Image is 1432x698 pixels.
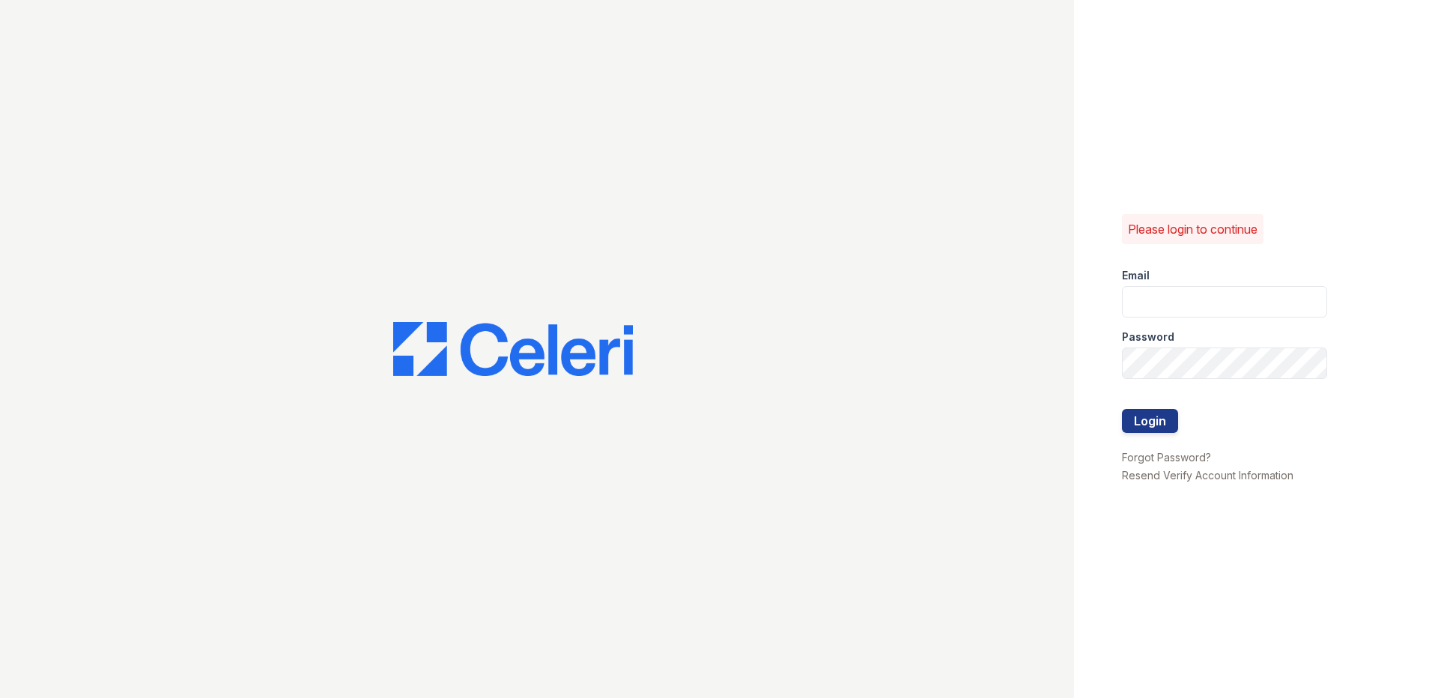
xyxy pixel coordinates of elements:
img: CE_Logo_Blue-a8612792a0a2168367f1c8372b55b34899dd931a85d93a1a3d3e32e68fde9ad4.png [393,322,633,376]
a: Resend Verify Account Information [1122,469,1293,482]
label: Email [1122,268,1150,283]
a: Forgot Password? [1122,451,1211,464]
p: Please login to continue [1128,220,1257,238]
label: Password [1122,330,1174,345]
button: Login [1122,409,1178,433]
